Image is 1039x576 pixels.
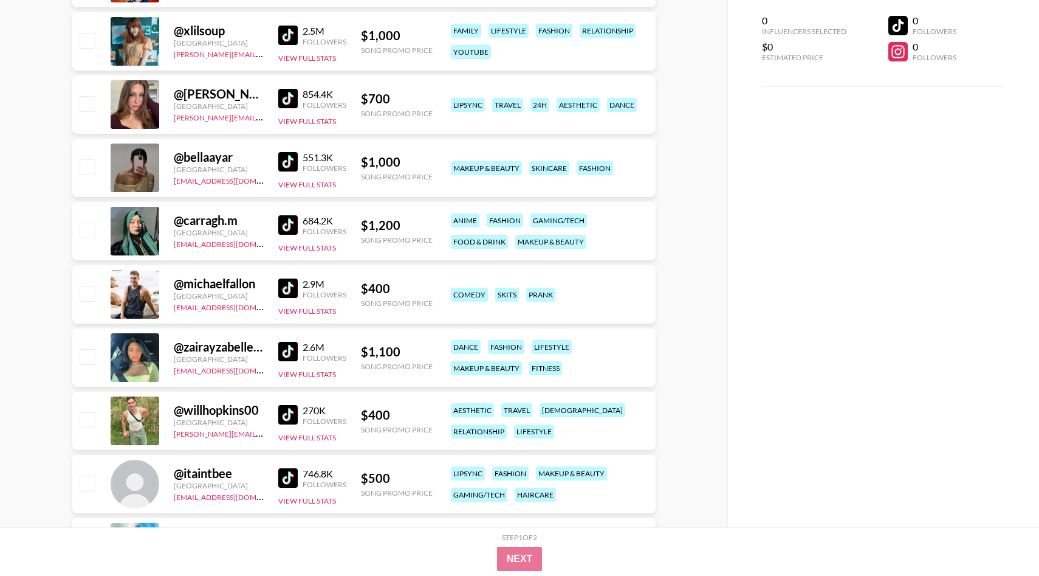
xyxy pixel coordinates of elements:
div: lipsync [451,98,485,112]
div: Song Promo Price [361,299,433,308]
div: 24h [530,98,549,112]
div: aesthetic [557,98,600,112]
div: 2.6M [303,341,346,353]
div: Followers [303,227,346,236]
div: 854.4K [303,88,346,100]
a: [EMAIL_ADDRESS][DOMAIN_NAME] [174,174,296,186]
div: @ xlilsoup [174,23,264,38]
button: View Full Stats [278,243,336,252]
div: Followers [303,480,346,489]
div: 746.8K [303,468,346,480]
div: $ 1,200 [361,218,433,233]
div: Estimated Price [762,53,846,62]
div: Influencers Selected [762,27,846,36]
div: [DEMOGRAPHIC_DATA] [540,403,625,417]
div: fashion [536,24,572,38]
div: @ bellaayar [174,150,264,165]
div: Song Promo Price [361,235,433,245]
img: TikTok [278,152,298,172]
div: 270K [303,404,346,417]
div: $0 [762,41,846,53]
div: relationship [580,24,636,38]
div: $ 1,000 [361,154,433,170]
div: skits [495,288,519,302]
div: [GEOGRAPHIC_DATA] [174,165,264,174]
div: [GEOGRAPHIC_DATA] [174,291,264,300]
button: View Full Stats [278,54,336,63]
div: dance [607,98,637,112]
div: skincare [529,161,569,175]
div: Song Promo Price [361,425,433,434]
button: View Full Stats [278,307,336,316]
div: 0 [913,41,956,53]
div: lipsync [451,467,485,481]
div: relationship [451,425,507,439]
div: travel [501,403,532,417]
div: $ 400 [361,408,433,423]
img: TikTok [278,279,298,298]
a: [PERSON_NAME][EMAIL_ADDRESS][DOMAIN_NAME] [174,427,354,439]
div: @ carragh.m [174,213,264,228]
img: TikTok [278,468,298,488]
div: haircare [515,488,556,502]
div: Followers [303,164,346,173]
div: @ [PERSON_NAME] [174,86,264,102]
div: gaming/tech [451,488,507,502]
a: [EMAIL_ADDRESS][DOMAIN_NAME] [174,490,296,502]
button: View Full Stats [278,180,336,189]
div: aesthetic [451,403,494,417]
div: Song Promo Price [361,362,433,371]
div: @ zairayzabelleee [174,339,264,355]
div: $ 1,100 [361,344,433,359]
button: View Full Stats [278,433,336,442]
div: gaming/tech [530,213,587,227]
div: 684.2K [303,215,346,227]
div: Song Promo Price [361,488,433,498]
div: Followers [913,27,956,36]
div: Followers [303,353,346,363]
div: fashion [487,213,523,227]
div: [GEOGRAPHIC_DATA] [174,355,264,364]
div: Followers [913,53,956,62]
a: [PERSON_NAME][EMAIL_ADDRESS][DOMAIN_NAME] [174,47,354,59]
div: fashion [488,340,524,354]
div: [GEOGRAPHIC_DATA] [174,228,264,237]
div: Song Promo Price [361,46,433,55]
div: Song Promo Price [361,172,433,181]
div: prank [526,288,555,302]
div: [GEOGRAPHIC_DATA] [174,38,264,47]
div: lifestyle [532,340,572,354]
div: Step 1 of 2 [502,533,537,542]
div: fashion [492,467,529,481]
div: 2.5M [303,25,346,37]
div: food & drink [451,235,508,249]
div: $ 1,000 [361,28,433,43]
img: TikTok [278,215,298,235]
div: family [451,24,481,38]
div: makeup & beauty [451,361,522,375]
div: [GEOGRAPHIC_DATA] [174,481,264,490]
div: Followers [303,290,346,299]
div: @ itaintbee [174,466,264,481]
img: TikTok [278,26,298,45]
div: Followers [303,100,346,109]
div: Song Promo Price [361,109,433,118]
div: [GEOGRAPHIC_DATA] [174,102,264,111]
div: 551.3K [303,151,346,164]
button: View Full Stats [278,117,336,126]
div: $ 700 [361,91,433,106]
a: [EMAIL_ADDRESS][DOMAIN_NAME] [174,364,296,375]
div: dance [451,340,481,354]
div: lifestyle [514,425,554,439]
iframe: Drift Widget Chat Controller [978,515,1024,561]
a: [EMAIL_ADDRESS][DOMAIN_NAME] [174,237,296,249]
div: fashion [577,161,613,175]
div: 0 [762,15,846,27]
div: anime [451,213,479,227]
div: @ willhopkins00 [174,403,264,418]
button: View Full Stats [278,496,336,505]
img: TikTok [278,89,298,108]
div: Followers [303,417,346,426]
img: TikTok [278,405,298,425]
div: fitness [529,361,562,375]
